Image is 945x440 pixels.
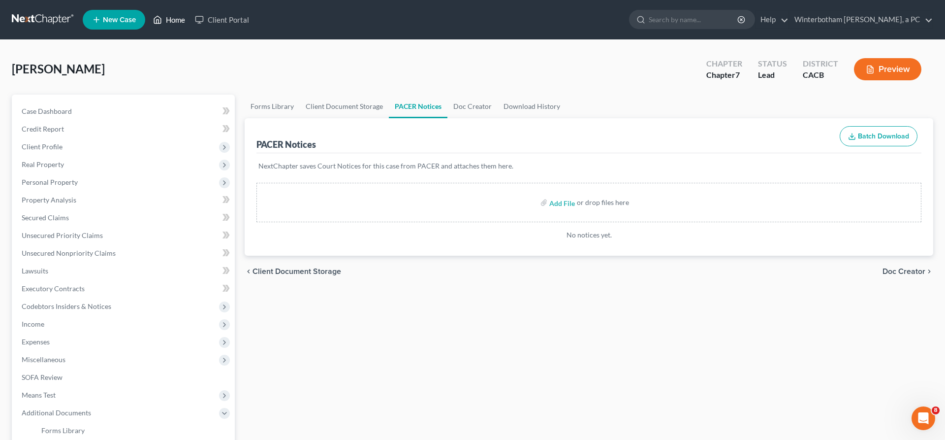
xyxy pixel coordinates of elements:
a: Client Document Storage [300,95,389,118]
div: Status [758,58,787,69]
a: Home [148,11,190,29]
a: Winterbotham [PERSON_NAME], a PC [789,11,933,29]
span: Property Analysis [22,196,76,204]
span: 7 [735,70,740,79]
a: PACER Notices [389,95,447,118]
span: Credit Report [22,125,64,133]
div: District [803,58,838,69]
a: Case Dashboard [14,102,235,120]
div: Lead [758,69,787,81]
span: Client Document Storage [252,268,341,275]
button: chevron_left Client Document Storage [245,268,341,275]
button: Doc Creator chevron_right [882,268,933,275]
span: Additional Documents [22,408,91,417]
span: Codebtors Insiders & Notices [22,302,111,310]
span: [PERSON_NAME] [12,62,105,76]
span: Lawsuits [22,267,48,275]
span: Client Profile [22,142,63,151]
a: Help [756,11,788,29]
span: Personal Property [22,178,78,186]
span: Income [22,320,44,328]
a: Credit Report [14,120,235,138]
span: SOFA Review [22,373,63,381]
i: chevron_left [245,268,252,275]
span: Executory Contracts [22,284,85,293]
button: Preview [854,58,921,80]
a: Executory Contracts [14,280,235,298]
span: Miscellaneous [22,355,65,364]
span: Real Property [22,160,64,169]
a: Forms Library [33,422,235,440]
button: Batch Download [840,126,917,147]
div: Chapter [706,69,742,81]
div: or drop files here [577,198,629,207]
span: Unsecured Priority Claims [22,231,103,239]
span: Doc Creator [882,268,925,275]
a: Forms Library [245,95,300,118]
a: Secured Claims [14,209,235,227]
a: Lawsuits [14,262,235,280]
span: 8 [932,406,940,414]
a: Download History [498,95,566,118]
input: Search by name... [649,10,739,29]
a: Property Analysis [14,191,235,209]
a: Client Portal [190,11,254,29]
iframe: Intercom live chat [912,406,935,430]
span: Secured Claims [22,213,69,222]
div: PACER Notices [256,138,316,150]
a: Doc Creator [447,95,498,118]
i: chevron_right [925,268,933,275]
div: Chapter [706,58,742,69]
a: Unsecured Nonpriority Claims [14,244,235,262]
a: SOFA Review [14,369,235,386]
span: Expenses [22,338,50,346]
span: Unsecured Nonpriority Claims [22,249,116,257]
div: CACB [803,69,838,81]
span: Case Dashboard [22,107,72,115]
a: Unsecured Priority Claims [14,227,235,244]
span: Means Test [22,391,56,399]
span: New Case [103,16,136,24]
span: Forms Library [41,426,85,435]
span: Batch Download [858,132,909,140]
p: No notices yet. [256,230,921,240]
p: NextChapter saves Court Notices for this case from PACER and attaches them here. [258,161,919,171]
